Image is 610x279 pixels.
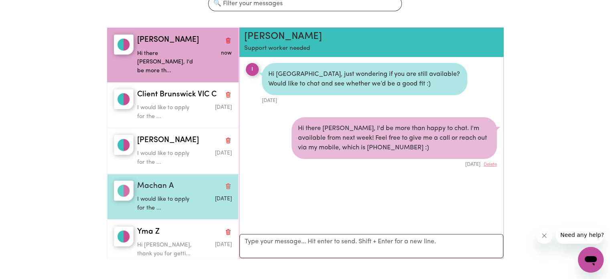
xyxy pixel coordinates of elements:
[244,31,456,43] h2: [PERSON_NAME]
[292,159,497,168] div: [DATE]
[225,35,232,45] button: Delete conversation
[137,181,174,192] span: Machan A
[5,6,49,12] span: Need any help?
[484,161,497,168] button: Delete
[225,227,232,237] button: Delete conversation
[215,196,231,202] span: Message sent on May 3, 2025
[107,174,239,220] button: Machan AMachan ADelete conversationI would like to apply for the ...Message sent on May 3, 2025
[137,49,200,75] p: Hi there [PERSON_NAME], I'd be more th...
[137,226,160,238] span: Yma Z
[262,63,467,95] div: Hi [GEOGRAPHIC_DATA], just wondering if you are still available? Would like to chat and see wheth...
[137,195,200,212] p: I would like to apply for the ...
[225,181,232,191] button: Delete conversation
[107,82,239,128] button: Client Brunswick VIC CClient Brunswick VIC CDelete conversationI would like to apply for the ...M...
[114,181,134,201] img: Machan A
[114,226,134,246] img: Yma Z
[107,220,239,265] button: Yma ZYma ZDelete conversationHi [PERSON_NAME], thank you for getti...Message sent on April 3, 2025
[137,104,200,121] p: I would like to apply for the ...
[137,35,199,46] span: [PERSON_NAME]
[225,135,232,146] button: Delete conversation
[137,89,217,101] span: Client Brunswick VIC C
[555,226,604,244] iframe: Message from company
[107,128,239,174] button: Ana C[PERSON_NAME]Delete conversationI would like to apply for the ...Message sent on May 1, 2025
[262,95,467,104] div: [DATE]
[114,35,134,55] img: Ivana E
[244,44,456,53] p: Support worker needed
[114,89,134,109] img: Client Brunswick VIC C
[578,247,604,273] iframe: Button to launch messaging window
[246,63,259,76] div: I
[292,117,497,159] div: Hi there [PERSON_NAME], I'd be more than happy to chat. I'm available from next week! Feel free t...
[137,241,200,258] p: Hi [PERSON_NAME], thank you for getti...
[221,51,231,56] span: Message sent on August 3, 2025
[215,151,231,156] span: Message sent on May 1, 2025
[107,28,239,82] button: Ivana E[PERSON_NAME]Delete conversationHi there [PERSON_NAME], I'd be more th...Message sent on A...
[215,242,231,247] span: Message sent on April 3, 2025
[114,135,134,155] img: Ana C
[225,90,232,100] button: Delete conversation
[536,228,552,244] iframe: Close message
[137,135,199,147] span: [PERSON_NAME]
[137,149,200,167] p: I would like to apply for the ...
[215,105,231,110] span: Message sent on August 1, 2025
